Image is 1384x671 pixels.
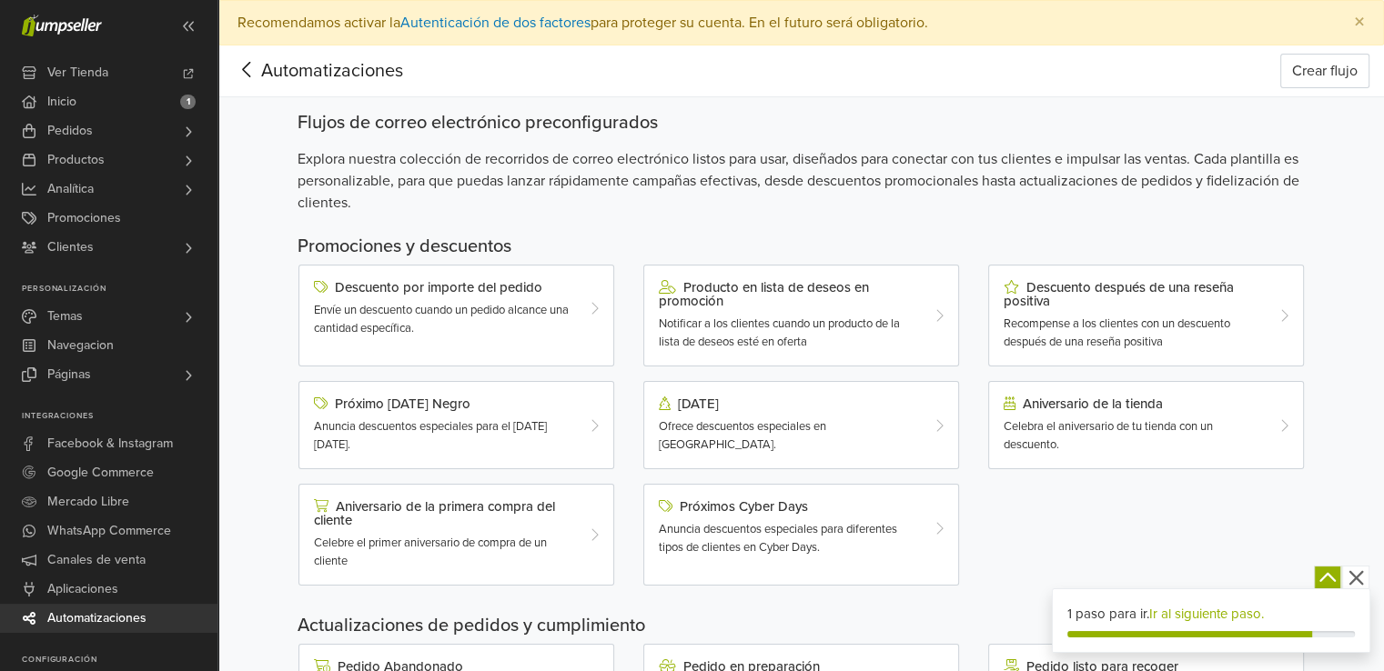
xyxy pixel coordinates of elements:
[1354,9,1365,35] span: ×
[1004,419,1213,452] span: Celebra el aniversario de tu tienda con un descuento.
[47,116,93,145] span: Pedidos
[47,458,154,487] span: Google Commerce
[47,175,94,204] span: Analítica
[47,360,91,389] span: Páginas
[47,546,146,575] span: Canales de venta
[47,302,83,331] span: Temas
[298,112,1306,134] div: Flujos de correo electrónico preconfigurados
[47,575,118,604] span: Aplicaciones
[1004,316,1230,349] span: Recompense a los clientes con un descuento después de una reseña positiva
[314,303,569,335] span: Envíe un descuento cuando un pedido alcance una cantidad específica.
[314,499,573,527] div: Aniversario de la primera compra del cliente
[1149,606,1264,622] a: Ir al siguiente paso.
[659,522,897,555] span: Anuncia descuentos especiales para diferentes tipos de clientes en Cyber Days.
[314,280,573,295] div: Descuento por importe del pedido
[1004,396,1263,411] div: Aniversario de la tienda
[659,280,918,308] div: Producto en lista de deseos en promoción
[47,331,114,360] span: Navegacion
[47,604,146,633] span: Automatizaciones
[659,419,826,452] span: Ofrece descuentos especiales en [GEOGRAPHIC_DATA].
[47,429,173,458] span: Facebook & Instagram
[47,58,108,87] span: Ver Tienda
[47,516,171,546] span: WhatsApp Commerce
[1336,1,1383,45] button: Close
[47,233,94,262] span: Clientes
[298,235,1306,257] h5: Promociones y descuentos
[659,396,918,411] div: [DATE]
[1067,604,1355,625] div: 1 paso para ir.
[314,396,573,411] div: Próximo [DATE] Negro
[659,499,918,514] div: Próximos Cyber Days
[314,419,547,452] span: Anuncia descuentos especiales para el [DATE][DATE].
[22,284,217,295] p: Personalización
[400,14,591,32] a: Autenticación de dos factores
[47,487,129,516] span: Mercado Libre
[1004,280,1263,308] div: Descuento después de una reseña positiva
[47,87,76,116] span: Inicio
[298,148,1306,214] span: Explora nuestra colección de recorridos de correo electrónico listos para usar, diseñados para co...
[22,411,217,422] p: Integraciones
[298,615,1306,636] h5: Actualizaciones de pedidos y cumplimiento
[233,57,375,85] span: Automatizaciones
[1280,54,1369,88] button: Crear flujo
[180,95,196,109] span: 1
[47,145,105,175] span: Productos
[314,536,547,568] span: Celebre el primer aniversario de compra de un cliente
[47,204,121,233] span: Promociones
[659,316,900,349] span: Notificar a los clientes cuando un producto de la lista de deseos esté en oferta
[22,655,217,666] p: Configuración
